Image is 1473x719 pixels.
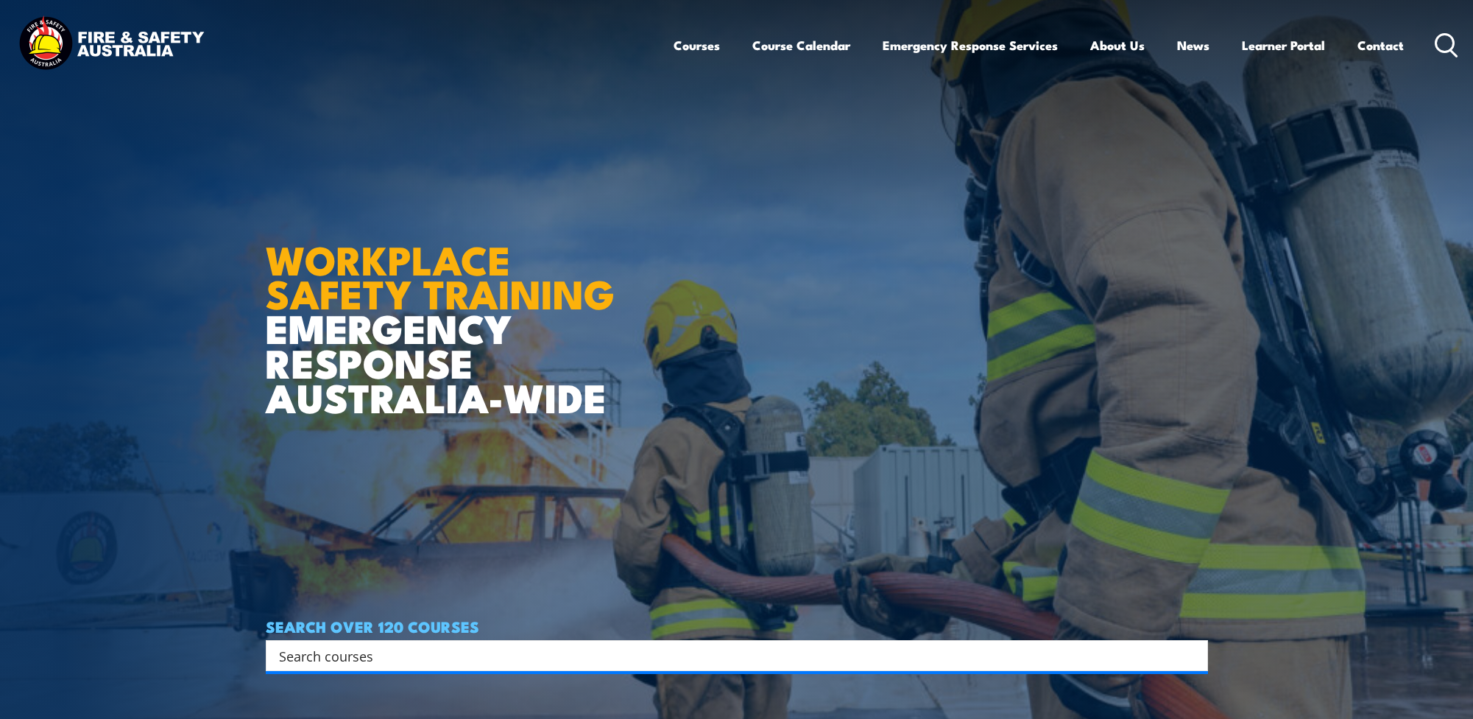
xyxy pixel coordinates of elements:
[1182,645,1203,666] button: Search magnifier button
[279,645,1176,667] input: Search input
[1357,26,1404,65] a: Contact
[674,26,720,65] a: Courses
[266,205,626,414] h1: EMERGENCY RESPONSE AUSTRALIA-WIDE
[266,228,615,323] strong: WORKPLACE SAFETY TRAINING
[752,26,850,65] a: Course Calendar
[282,645,1179,666] form: Search form
[1177,26,1209,65] a: News
[883,26,1058,65] a: Emergency Response Services
[1090,26,1145,65] a: About Us
[1242,26,1325,65] a: Learner Portal
[266,618,1208,634] h4: SEARCH OVER 120 COURSES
